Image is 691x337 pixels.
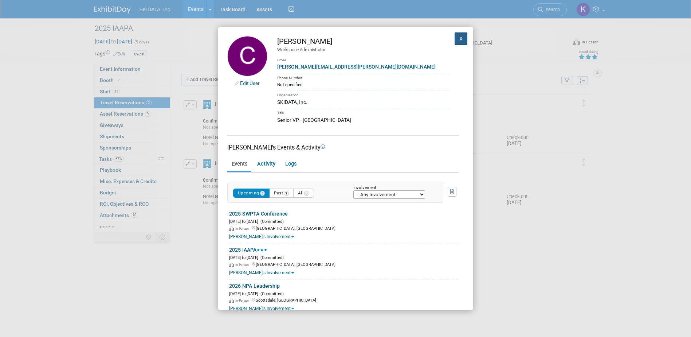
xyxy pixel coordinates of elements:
div: Senior VP - [GEOGRAPHIC_DATA] [277,116,449,124]
span: In-Person [235,227,251,231]
a: [PERSON_NAME]'s Involvement [229,306,294,311]
button: X [455,32,468,45]
span: (Committed) [258,219,284,224]
img: In-Person Event [229,226,234,231]
div: [DATE] to [DATE] [229,218,459,225]
a: [PERSON_NAME]'s Involvement [229,270,294,275]
a: 2025 IAAPA [229,247,267,253]
div: SKIDATA, Inc. [277,98,449,106]
span: (Committed) [258,255,284,260]
span: In-Person [235,263,251,267]
span: (Committed) [258,291,284,296]
div: Involvement [353,186,432,190]
a: [PERSON_NAME][EMAIL_ADDRESS][PERSON_NAME][DOMAIN_NAME] [277,64,436,70]
button: Upcoming5 [233,189,270,198]
div: Not specified [277,81,449,88]
div: Email [277,53,449,63]
div: Phone Number [277,73,449,81]
a: Logs [281,158,301,171]
img: Christopher Archer [227,36,267,76]
span: 5 [260,191,265,196]
a: Activity [253,158,279,171]
div: [PERSON_NAME]'s Events & Activity [227,143,459,152]
img: In-Person Event [229,263,234,267]
a: 2025 SWPTA Conference [229,211,288,217]
div: Scottsdale, [GEOGRAPHIC_DATA] [229,297,459,303]
span: 8 [304,191,309,196]
div: Workspace Administrator [277,47,449,53]
div: Organization [277,90,449,98]
button: All8 [293,189,314,198]
button: Past3 [269,189,294,198]
span: 3 [284,191,289,196]
span: In-Person [235,299,251,302]
div: [GEOGRAPHIC_DATA], [GEOGRAPHIC_DATA] [229,261,459,268]
a: [PERSON_NAME]'s Involvement [229,234,294,239]
div: [DATE] to [DATE] [229,254,459,261]
div: [DATE] to [DATE] [229,290,459,297]
a: Events [227,158,251,171]
div: Title [277,108,449,116]
div: [PERSON_NAME] [277,36,449,47]
img: In-Person Event [229,299,234,303]
a: 2026 NPA Leadership [229,283,280,289]
a: Edit User [240,80,260,86]
div: [GEOGRAPHIC_DATA], [GEOGRAPHIC_DATA] [229,225,459,232]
